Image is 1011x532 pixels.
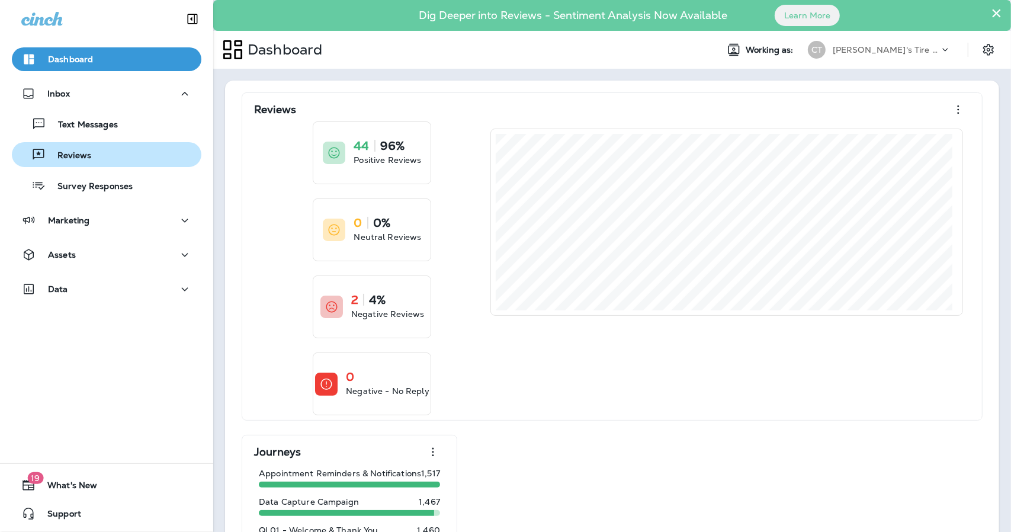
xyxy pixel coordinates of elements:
[243,41,322,59] p: Dashboard
[419,497,440,507] p: 1,467
[46,120,118,131] p: Text Messages
[346,385,429,397] p: Negative - No Reply
[12,473,201,497] button: 19What's New
[176,7,209,31] button: Collapse Sidebar
[808,41,826,59] div: CT
[354,154,421,166] p: Positive Reviews
[259,469,421,478] p: Appointment Reminders & Notifications
[254,104,296,116] p: Reviews
[48,216,89,225] p: Marketing
[12,47,201,71] button: Dashboard
[354,231,421,243] p: Neutral Reviews
[991,4,1002,23] button: Close
[27,472,43,484] span: 19
[254,446,301,458] p: Journeys
[47,89,70,98] p: Inbox
[12,173,201,198] button: Survey Responses
[46,181,133,193] p: Survey Responses
[746,45,796,55] span: Working as:
[346,371,354,383] p: 0
[354,217,362,229] p: 0
[259,497,359,507] p: Data Capture Campaign
[36,480,97,495] span: What's New
[12,502,201,525] button: Support
[48,55,93,64] p: Dashboard
[380,140,405,152] p: 96%
[373,217,390,229] p: 0%
[833,45,939,55] p: [PERSON_NAME]'s Tire & Auto
[46,150,91,162] p: Reviews
[12,243,201,267] button: Assets
[12,142,201,167] button: Reviews
[12,111,201,136] button: Text Messages
[12,277,201,301] button: Data
[421,469,440,478] p: 1,517
[12,209,201,232] button: Marketing
[369,294,386,306] p: 4%
[48,284,68,294] p: Data
[354,140,369,152] p: 44
[978,39,999,60] button: Settings
[12,82,201,105] button: Inbox
[384,14,762,17] p: Dig Deeper into Reviews - Sentiment Analysis Now Available
[775,5,840,26] button: Learn More
[36,509,81,523] span: Support
[351,294,358,306] p: 2
[351,308,424,320] p: Negative Reviews
[48,250,76,259] p: Assets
